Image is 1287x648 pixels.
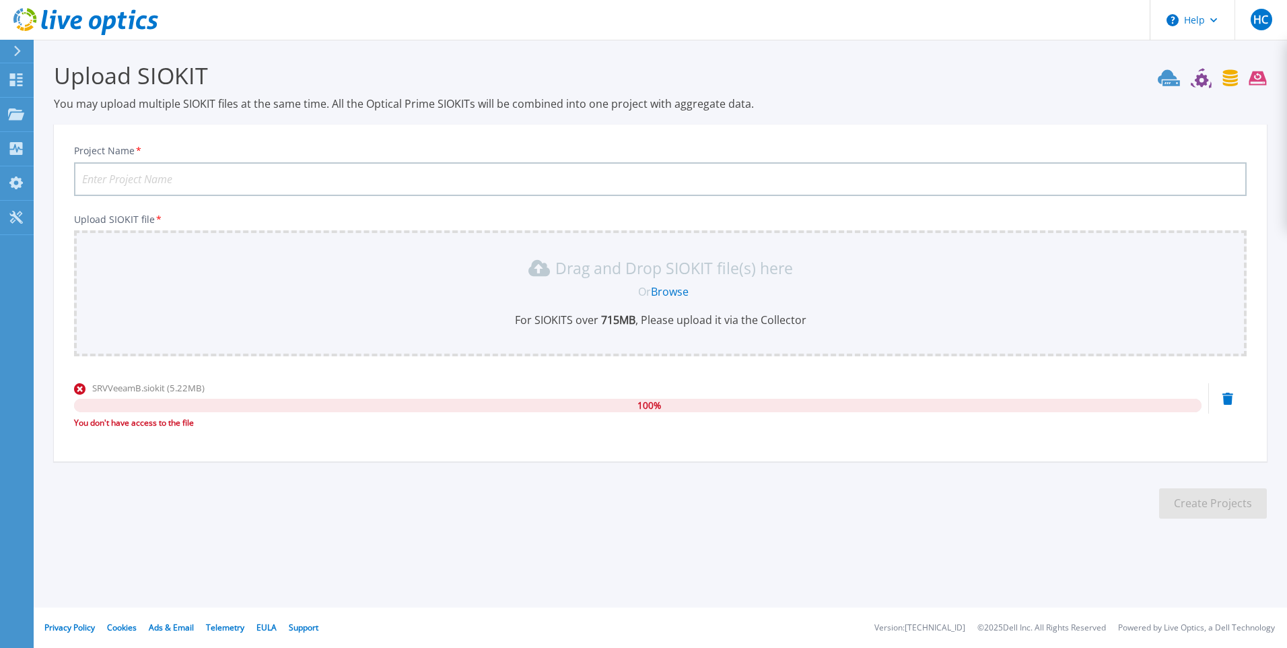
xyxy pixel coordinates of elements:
[82,313,1239,327] p: For SIOKITS over , Please upload it via the Collector
[651,284,689,299] a: Browse
[555,261,793,275] p: Drag and Drop SIOKIT file(s) here
[1118,624,1275,633] li: Powered by Live Optics, a Dell Technology
[1253,14,1268,25] span: HC
[256,622,277,633] a: EULA
[638,284,651,299] span: Or
[54,96,1267,111] p: You may upload multiple SIOKIT files at the same time. All the Optical Prime SIOKITs will be comb...
[206,622,244,633] a: Telemetry
[107,622,137,633] a: Cookies
[44,622,95,633] a: Privacy Policy
[289,622,318,633] a: Support
[74,162,1247,196] input: Enter Project Name
[74,416,1202,430] div: You don't have access to the file
[74,146,143,156] label: Project Name
[82,257,1239,327] div: Drag and Drop SIOKIT file(s) here OrBrowseFor SIOKITS over 715MB, Please upload it via the Collector
[92,382,205,394] span: SRVVeeamB.siokit (5.22MB)
[874,624,965,633] li: Version: [TECHNICAL_ID]
[977,624,1106,633] li: © 2025 Dell Inc. All Rights Reserved
[598,313,635,327] b: 715 MB
[1159,488,1267,519] button: Create Projects
[54,60,1267,91] h3: Upload SIOKIT
[74,214,1247,225] p: Upload SIOKIT file
[637,399,661,412] span: 100 %
[149,622,194,633] a: Ads & Email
